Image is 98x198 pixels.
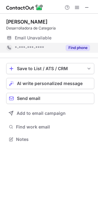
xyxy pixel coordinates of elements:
[6,123,94,131] button: Find work email
[17,81,83,86] span: AI write personalized message
[66,45,90,51] button: Reveal Button
[6,19,47,25] div: [PERSON_NAME]
[15,35,51,41] span: Email Unavailable
[17,111,66,116] span: Add to email campaign
[17,66,84,71] div: Save to List / ATS / CRM
[6,135,94,144] button: Notes
[6,63,94,74] button: save-profile-one-click
[6,108,94,119] button: Add to email campaign
[16,124,92,130] span: Find work email
[6,4,43,11] img: ContactOut v5.3.10
[6,78,94,89] button: AI write personalized message
[16,137,92,142] span: Notes
[6,25,94,31] div: Desarrolladora de Categoría
[6,93,94,104] button: Send email
[17,96,40,101] span: Send email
